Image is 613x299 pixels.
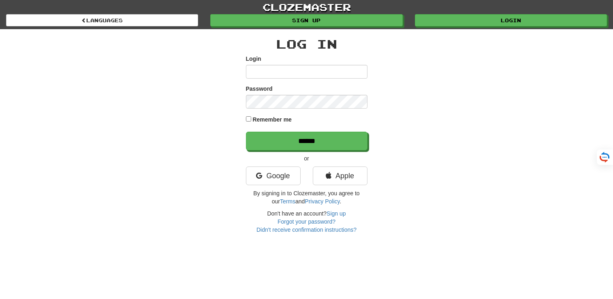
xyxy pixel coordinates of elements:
a: Apple [313,167,367,185]
a: Google [246,167,301,185]
a: Languages [6,14,198,26]
a: Forgot your password? [278,218,335,225]
label: Password [246,85,273,93]
p: or [246,154,367,162]
a: Login [415,14,607,26]
a: Terms [280,198,295,205]
label: Login [246,55,261,63]
a: Privacy Policy [305,198,340,205]
a: Sign up [327,210,346,217]
a: Sign up [210,14,402,26]
a: Didn't receive confirmation instructions? [256,226,357,233]
h2: Log In [246,37,367,51]
label: Remember me [252,115,292,124]
div: Don't have an account? [246,209,367,234]
p: By signing in to Clozemaster, you agree to our and . [246,189,367,205]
